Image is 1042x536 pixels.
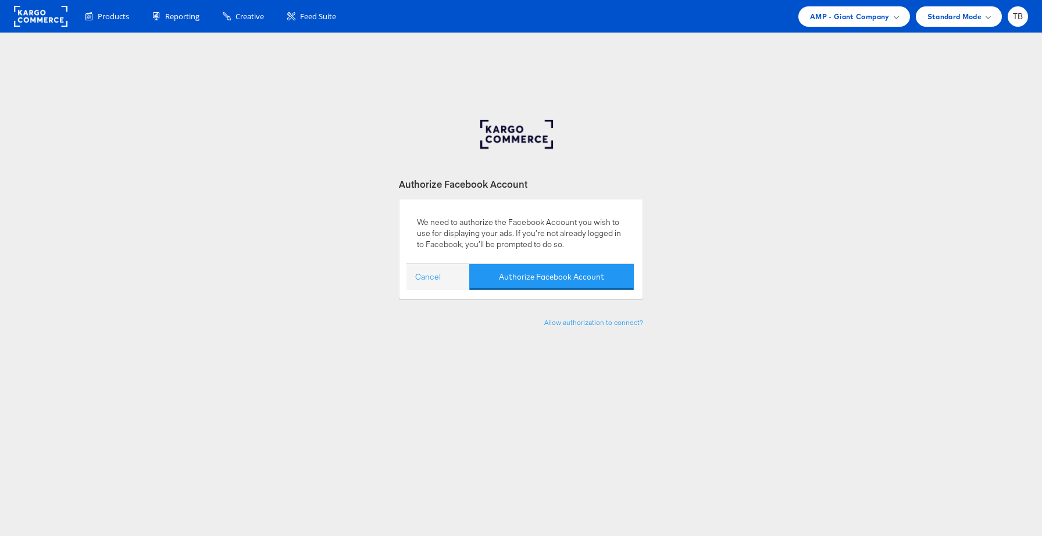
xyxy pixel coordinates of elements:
[415,271,441,283] a: Cancel
[810,10,890,23] span: AMP - Giant Company
[927,10,982,23] span: Standard Mode
[417,217,625,249] p: We need to authorize the Facebook Account you wish to use for displaying your ads. If you’re not ...
[1013,13,1023,20] span: TB
[469,264,634,290] button: Authorize Facebook Account
[98,11,129,22] span: Products
[544,318,643,327] a: Allow authorization to connect?
[165,11,199,22] span: Reporting
[300,11,336,22] span: Feed Suite
[235,11,264,22] span: Creative
[399,177,643,191] div: Authorize Facebook Account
